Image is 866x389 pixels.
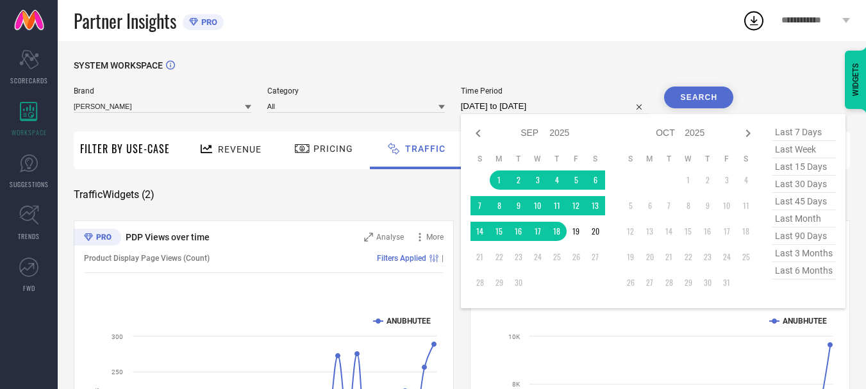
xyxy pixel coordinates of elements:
[490,170,509,190] td: Mon Sep 01 2025
[586,222,605,241] td: Sat Sep 20 2025
[470,222,490,241] td: Sun Sep 14 2025
[737,247,756,267] td: Sat Oct 25 2025
[698,196,717,215] td: Thu Oct 09 2025
[698,273,717,292] td: Thu Oct 30 2025
[621,196,640,215] td: Sun Oct 05 2025
[387,317,431,326] text: ANUBHUTEE
[80,141,170,156] span: Filter By Use-Case
[640,247,660,267] td: Mon Oct 20 2025
[737,170,756,190] td: Sat Oct 04 2025
[586,196,605,215] td: Sat Sep 13 2025
[621,222,640,241] td: Sun Oct 12 2025
[717,273,737,292] td: Fri Oct 31 2025
[470,126,486,141] div: Previous month
[772,262,836,279] span: last 6 months
[660,247,679,267] td: Tue Oct 21 2025
[772,228,836,245] span: last 90 days
[508,333,520,340] text: 10K
[660,154,679,164] th: Tuesday
[567,196,586,215] td: Fri Sep 12 2025
[490,154,509,164] th: Monday
[12,128,47,137] span: WORKSPACE
[10,76,48,85] span: SCORECARDS
[509,247,528,267] td: Tue Sep 23 2025
[567,222,586,241] td: Fri Sep 19 2025
[586,154,605,164] th: Saturday
[567,247,586,267] td: Fri Sep 26 2025
[698,247,717,267] td: Thu Oct 23 2025
[126,232,210,242] span: PDP Views over time
[490,247,509,267] td: Mon Sep 22 2025
[621,154,640,164] th: Sunday
[547,222,567,241] td: Thu Sep 18 2025
[567,154,586,164] th: Friday
[528,222,547,241] td: Wed Sep 17 2025
[717,222,737,241] td: Fri Oct 17 2025
[461,99,649,114] input: Select time period
[490,222,509,241] td: Mon Sep 15 2025
[737,154,756,164] th: Saturday
[586,170,605,190] td: Sat Sep 06 2025
[509,273,528,292] td: Tue Sep 30 2025
[23,283,35,293] span: FWD
[364,233,373,242] svg: Zoom
[717,247,737,267] td: Fri Oct 24 2025
[470,154,490,164] th: Sunday
[740,126,756,141] div: Next month
[664,87,733,108] button: Search
[547,154,567,164] th: Thursday
[660,196,679,215] td: Tue Oct 07 2025
[509,196,528,215] td: Tue Sep 09 2025
[198,17,217,27] span: PRO
[783,317,827,326] text: ANUBHUTEE
[461,87,649,95] span: Time Period
[772,210,836,228] span: last month
[772,176,836,193] span: last 30 days
[567,170,586,190] td: Fri Sep 05 2025
[470,247,490,267] td: Sun Sep 21 2025
[772,141,836,158] span: last week
[84,254,210,263] span: Product Display Page Views (Count)
[426,233,444,242] span: More
[640,196,660,215] td: Mon Oct 06 2025
[376,233,404,242] span: Analyse
[717,154,737,164] th: Friday
[698,170,717,190] td: Thu Oct 02 2025
[660,273,679,292] td: Tue Oct 28 2025
[621,247,640,267] td: Sun Oct 19 2025
[528,154,547,164] th: Wednesday
[679,222,698,241] td: Wed Oct 15 2025
[679,170,698,190] td: Wed Oct 01 2025
[512,381,520,388] text: 8K
[640,273,660,292] td: Mon Oct 27 2025
[377,254,426,263] span: Filters Applied
[547,196,567,215] td: Thu Sep 11 2025
[737,196,756,215] td: Sat Oct 11 2025
[717,170,737,190] td: Fri Oct 03 2025
[74,188,154,201] span: Traffic Widgets ( 2 )
[74,229,121,248] div: Premium
[313,144,353,154] span: Pricing
[490,196,509,215] td: Mon Sep 08 2025
[679,247,698,267] td: Wed Oct 22 2025
[679,273,698,292] td: Wed Oct 29 2025
[737,222,756,241] td: Sat Oct 18 2025
[112,368,123,376] text: 250
[528,196,547,215] td: Wed Sep 10 2025
[717,196,737,215] td: Fri Oct 10 2025
[698,154,717,164] th: Thursday
[442,254,444,263] span: |
[509,154,528,164] th: Tuesday
[74,8,176,34] span: Partner Insights
[772,193,836,210] span: last 45 days
[660,222,679,241] td: Tue Oct 14 2025
[640,154,660,164] th: Monday
[547,247,567,267] td: Thu Sep 25 2025
[679,196,698,215] td: Wed Oct 08 2025
[74,87,251,95] span: Brand
[405,144,445,154] span: Traffic
[470,196,490,215] td: Sun Sep 07 2025
[470,273,490,292] td: Sun Sep 28 2025
[490,273,509,292] td: Mon Sep 29 2025
[528,170,547,190] td: Wed Sep 03 2025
